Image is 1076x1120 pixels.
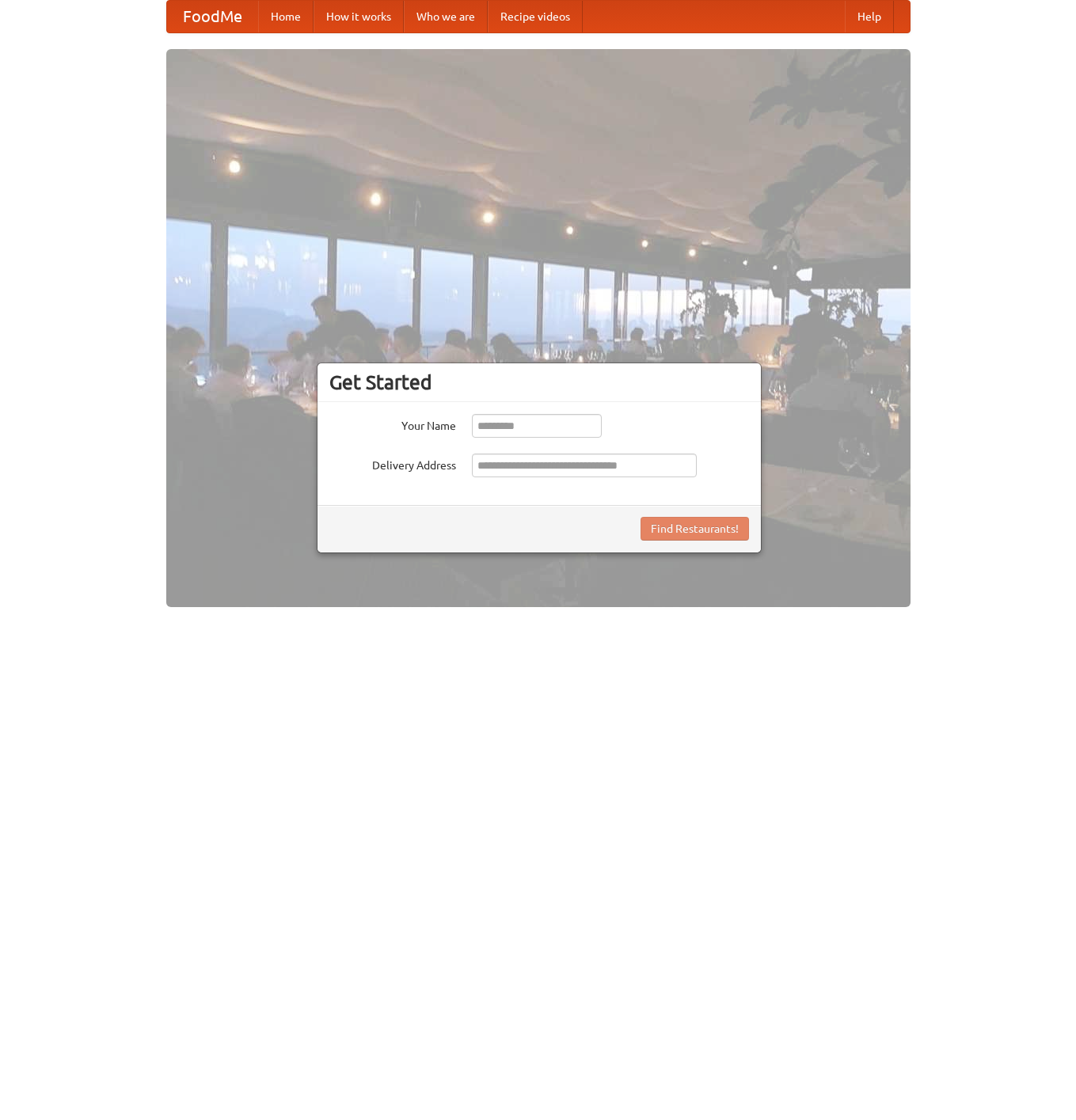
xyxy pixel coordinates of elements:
[488,1,583,32] a: Recipe videos
[845,1,894,32] a: Help
[167,1,258,32] a: FoodMe
[329,454,456,473] label: Delivery Address
[258,1,314,32] a: Home
[329,370,749,394] h3: Get Started
[329,414,456,434] label: Your Name
[641,517,749,541] button: Find Restaurants!
[404,1,488,32] a: Who we are
[314,1,404,32] a: How it works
